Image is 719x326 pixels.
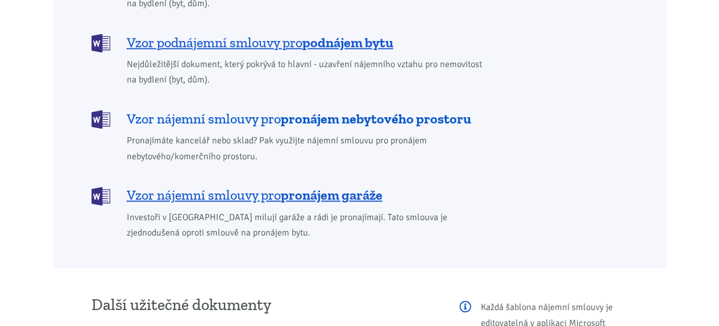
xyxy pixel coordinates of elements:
b: pronájem nebytového prostoru [281,110,471,126]
b: pronájem garáže [281,186,383,203]
span: Pronajímáte kancelář nebo sklad? Pak využijte nájemní smlouvu pro pronájem nebytového/komerčního ... [127,133,490,163]
img: DOCX (Word) [92,110,110,129]
img: DOCX (Word) [92,34,110,52]
a: Vzor podnájemní smlouvy propodnájem bytu [92,32,490,51]
b: podnájem bytu [302,34,393,50]
span: Vzor podnájemní smlouvy pro [127,33,393,51]
span: Vzor nájemní smlouvy pro [127,109,471,127]
img: DOCX (Word) [92,187,110,205]
span: Vzor nájemní smlouvy pro [127,185,383,204]
a: Vzor nájemní smlouvy propronájem garáže [92,185,490,204]
a: Vzor nájemní smlouvy propronájem nebytového prostoru [92,109,490,127]
h3: Další užitečné dokumenty [92,296,444,313]
span: Nejdůležitější dokument, který pokrývá to hlavní - uzavření nájemního vztahu pro nemovitost na by... [127,56,490,87]
span: Investoři v [GEOGRAPHIC_DATA] milují garáže a rádi je pronajímají. Tato smlouva je zjednodušená o... [127,209,490,240]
